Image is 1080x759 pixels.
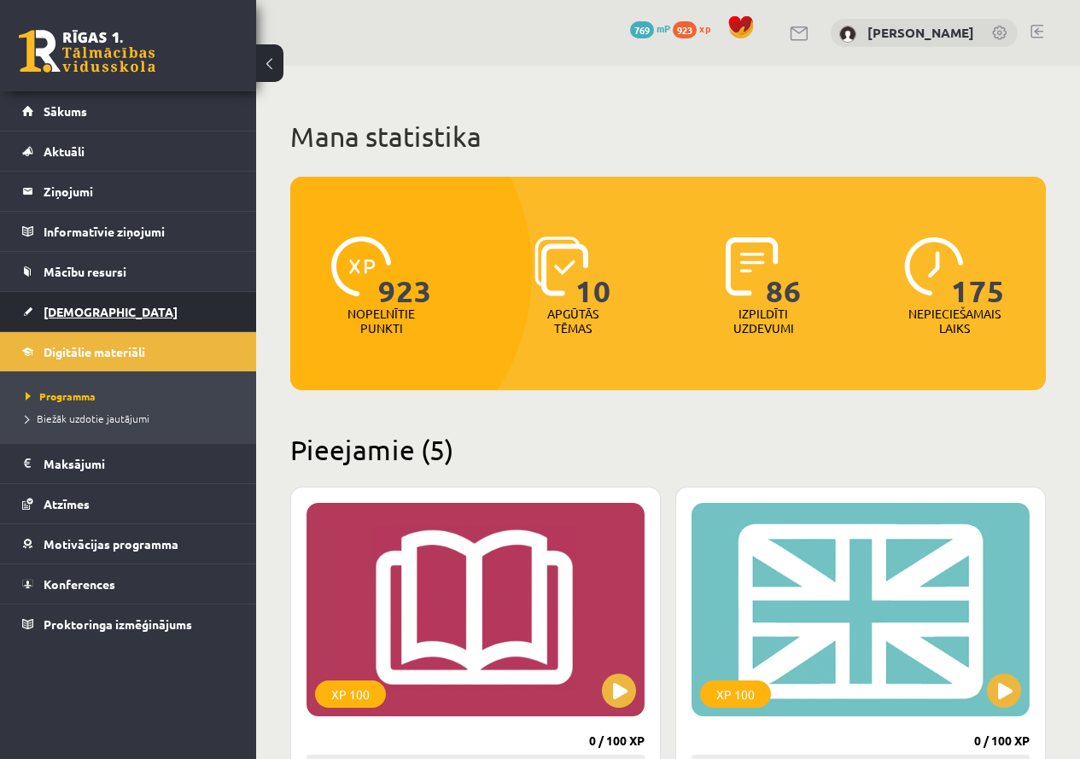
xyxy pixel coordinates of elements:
[22,444,235,483] a: Maksājumi
[347,307,415,336] p: Nopelnītie punkti
[44,304,178,319] span: [DEMOGRAPHIC_DATA]
[22,292,235,331] a: [DEMOGRAPHIC_DATA]
[630,21,654,38] span: 769
[26,388,239,404] a: Programma
[700,680,771,708] div: XP 100
[290,120,1046,154] h1: Mana statistika
[44,536,178,552] span: Motivācijas programma
[534,236,588,296] img: icon-learned-topics-4a711ccc23c960034f471b6e78daf4a3bad4a20eaf4de84257b87e66633f6470.svg
[951,236,1005,307] span: 175
[315,680,386,708] div: XP 100
[22,524,235,563] a: Motivācijas programma
[657,21,670,35] span: mP
[22,131,235,171] a: Aktuāli
[26,412,149,425] span: Biežāk uzdotie jautājumi
[766,236,802,307] span: 86
[44,344,145,359] span: Digitālie materiāli
[22,332,235,371] a: Digitālie materiāli
[22,604,235,644] a: Proktoringa izmēģinājums
[22,212,235,251] a: Informatīvie ziņojumi
[44,143,85,159] span: Aktuāli
[575,236,611,307] span: 10
[730,307,797,336] p: Izpildīti uzdevumi
[44,444,235,483] legend: Maksājumi
[44,616,192,632] span: Proktoringa izmēģinājums
[630,21,670,35] a: 769 mP
[26,411,239,426] a: Biežāk uzdotie jautājumi
[331,236,391,296] img: icon-xp-0682a9bc20223a9ccc6f5883a126b849a74cddfe5390d2b41b4391c66f2066e7.svg
[699,21,710,35] span: xp
[22,252,235,291] a: Mācību resursi
[44,264,126,279] span: Mācību resursi
[44,576,115,592] span: Konferences
[908,307,1001,336] p: Nepieciešamais laiks
[904,236,964,296] img: icon-clock-7be60019b62300814b6bd22b8e044499b485619524d84068768e800edab66f18.svg
[22,564,235,604] a: Konferences
[44,103,87,119] span: Sākums
[673,21,719,35] a: 923 xp
[290,433,1046,466] h2: Pieejamie (5)
[22,91,235,131] a: Sākums
[26,389,96,403] span: Programma
[540,307,606,336] p: Apgūtās tēmas
[19,30,155,73] a: Rīgas 1. Tālmācības vidusskola
[44,212,235,251] legend: Informatīvie ziņojumi
[867,24,974,41] a: [PERSON_NAME]
[44,172,235,211] legend: Ziņojumi
[44,496,90,511] span: Atzīmes
[22,484,235,523] a: Atzīmes
[378,236,432,307] span: 923
[726,236,779,296] img: icon-completed-tasks-ad58ae20a441b2904462921112bc710f1caf180af7a3daa7317a5a94f2d26646.svg
[22,172,235,211] a: Ziņojumi
[839,26,856,43] img: Deivids Gregors Zeile
[673,21,697,38] span: 923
